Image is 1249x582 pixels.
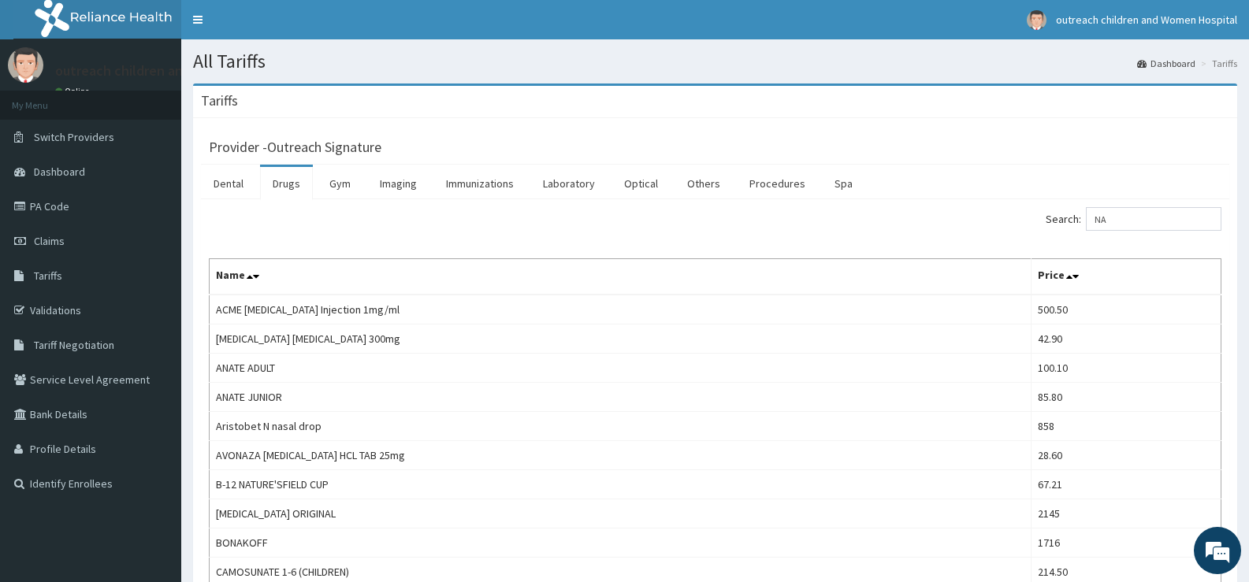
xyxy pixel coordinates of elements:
a: Dental [201,167,256,200]
label: Search: [1046,207,1221,231]
th: Price [1031,259,1221,295]
span: Tariffs [34,269,62,283]
textarea: Type your message and hit 'Enter' [8,402,300,458]
a: Immunizations [433,167,526,200]
td: 858 [1031,412,1221,441]
a: Online [55,86,93,97]
td: ANATE JUNIOR [210,383,1032,412]
td: 500.50 [1031,295,1221,324]
a: Gym [317,167,363,200]
a: Laboratory [530,167,608,200]
a: Others [675,167,733,200]
span: outreach children and Women Hospital [1056,13,1237,27]
a: Spa [822,167,865,200]
input: Search: [1086,207,1221,231]
h1: All Tariffs [193,51,1237,72]
img: User Image [8,47,43,83]
img: d_794563401_company_1708531726252_794563401 [29,79,64,118]
a: Optical [611,167,671,200]
span: Claims [34,234,65,248]
td: [MEDICAL_DATA] [MEDICAL_DATA] 300mg [210,324,1032,354]
a: Drugs [260,167,313,200]
a: Procedures [737,167,818,200]
td: B-12 NATURE'SFIELD CUP [210,470,1032,499]
td: ACME [MEDICAL_DATA] Injection 1mg/ml [210,295,1032,324]
li: Tariffs [1197,57,1237,70]
span: We're online! [91,184,217,343]
td: 28.60 [1031,441,1221,470]
th: Name [210,259,1032,295]
span: Tariff Negotiation [34,338,114,352]
td: 100.10 [1031,354,1221,383]
span: Dashboard [34,165,85,179]
span: Switch Providers [34,130,114,144]
td: [MEDICAL_DATA] ORIGINAL [210,499,1032,528]
td: 1716 [1031,528,1221,558]
img: User Image [1027,10,1046,30]
div: Chat with us now [82,88,265,109]
td: 85.80 [1031,383,1221,412]
a: Imaging [367,167,429,200]
td: 42.90 [1031,324,1221,354]
a: Dashboard [1137,57,1195,70]
td: ANATE ADULT [210,354,1032,383]
p: outreach children and Women Hospital [55,64,295,78]
td: 67.21 [1031,470,1221,499]
h3: Tariffs [201,94,238,108]
td: 2145 [1031,499,1221,528]
td: AVONAZA [MEDICAL_DATA] HCL TAB 25mg [210,441,1032,470]
td: BONAKOFF [210,528,1032,558]
div: Minimize live chat window [258,8,296,46]
h3: Provider - Outreach Signature [209,140,381,154]
td: Aristobet N nasal drop [210,412,1032,441]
